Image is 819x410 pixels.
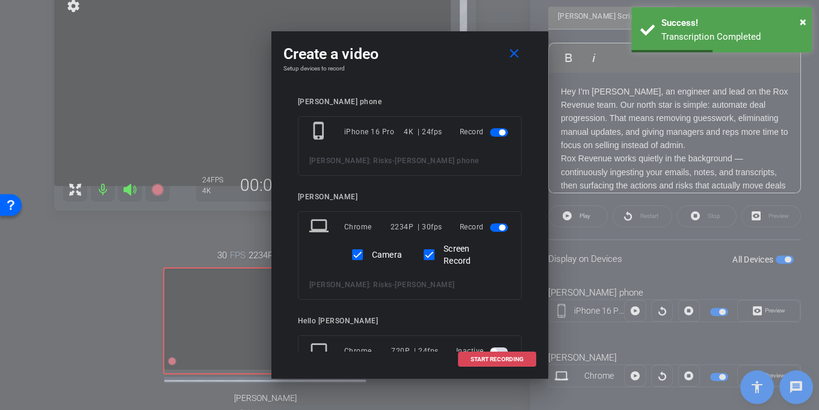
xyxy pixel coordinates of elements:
[395,281,455,289] span: [PERSON_NAME]
[309,216,331,238] mat-icon: laptop
[507,46,522,61] mat-icon: close
[283,65,536,72] h4: Setup devices to record
[800,14,806,29] span: ×
[344,121,404,143] div: iPhone 16 Pro
[391,340,439,362] div: 720P | 24fps
[456,340,510,362] div: Inactive
[309,281,392,289] span: [PERSON_NAME]: Risks
[309,121,331,143] mat-icon: phone_iphone
[460,121,510,143] div: Record
[392,157,395,165] span: -
[298,317,522,326] div: Hello [PERSON_NAME]
[309,157,392,165] span: [PERSON_NAME]: Risks
[344,340,392,362] div: Chrome
[309,340,331,362] mat-icon: laptop
[471,356,524,362] span: START RECORDING
[391,216,442,238] div: 2234P | 30fps
[298,193,522,202] div: [PERSON_NAME]
[661,30,803,44] div: Transcription Completed
[458,352,536,367] button: START RECORDING
[392,281,395,289] span: -
[800,13,806,31] button: Close
[460,216,510,238] div: Record
[441,243,495,267] label: Screen Record
[283,43,536,65] div: Create a video
[369,249,403,261] label: Camera
[298,98,522,107] div: [PERSON_NAME] phone
[344,216,391,238] div: Chrome
[661,16,803,30] div: Success!
[395,157,479,165] span: [PERSON_NAME] phone
[404,121,442,143] div: 4K | 24fps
